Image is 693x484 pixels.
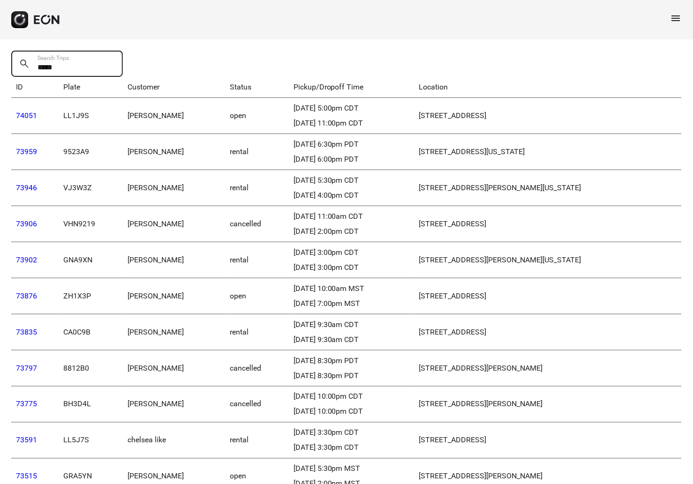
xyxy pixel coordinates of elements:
[16,147,37,156] a: 73959
[294,190,410,201] div: [DATE] 4:00pm CDT
[294,175,410,186] div: [DATE] 5:30pm CDT
[294,154,410,165] div: [DATE] 6:00pm PDT
[414,134,682,170] td: [STREET_ADDRESS][US_STATE]
[294,139,410,150] div: [DATE] 6:30pm PDT
[59,77,123,98] th: Plate
[294,370,410,381] div: [DATE] 8:30pm PDT
[59,206,123,242] td: VHN9219
[16,219,37,228] a: 73906
[294,463,410,475] div: [DATE] 5:30pm MST
[59,314,123,350] td: CA0C9B
[294,211,410,222] div: [DATE] 11:00am CDT
[59,242,123,278] td: GNA9XN
[225,350,289,387] td: cancelled
[59,170,123,206] td: VJ3W3Z
[294,427,410,439] div: [DATE] 3:30pm CDT
[225,314,289,350] td: rental
[294,262,410,273] div: [DATE] 3:00pm CDT
[414,77,682,98] th: Location
[16,291,37,300] a: 73876
[225,206,289,242] td: cancelled
[59,387,123,423] td: BH3D4L
[59,423,123,459] td: LL5J7S
[16,111,37,120] a: 74051
[16,472,37,481] a: 73515
[294,118,410,129] div: [DATE] 11:00pm CDT
[225,170,289,206] td: rental
[225,77,289,98] th: Status
[123,278,225,314] td: [PERSON_NAME]
[414,98,682,134] td: [STREET_ADDRESS]
[294,355,410,366] div: [DATE] 8:30pm PDT
[294,247,410,258] div: [DATE] 3:00pm CDT
[16,255,37,264] a: 73902
[38,54,69,62] label: Search Trips
[59,134,123,170] td: 9523A9
[414,206,682,242] td: [STREET_ADDRESS]
[294,334,410,345] div: [DATE] 9:30am CDT
[123,350,225,387] td: [PERSON_NAME]
[225,98,289,134] td: open
[16,400,37,409] a: 73775
[123,242,225,278] td: [PERSON_NAME]
[414,170,682,206] td: [STREET_ADDRESS][PERSON_NAME][US_STATE]
[16,183,37,192] a: 73946
[294,103,410,114] div: [DATE] 5:00pm CDT
[289,77,414,98] th: Pickup/Dropoff Time
[16,328,37,336] a: 73835
[294,319,410,330] div: [DATE] 9:30am CDT
[225,134,289,170] td: rental
[59,350,123,387] td: 8812B0
[414,423,682,459] td: [STREET_ADDRESS]
[294,283,410,294] div: [DATE] 10:00am MST
[123,387,225,423] td: [PERSON_NAME]
[59,278,123,314] td: ZH1X3P
[123,98,225,134] td: [PERSON_NAME]
[294,298,410,309] div: [DATE] 7:00pm MST
[123,423,225,459] td: chelsea like
[11,77,59,98] th: ID
[294,406,410,417] div: [DATE] 10:00pm CDT
[294,442,410,454] div: [DATE] 3:30pm CDT
[670,13,682,24] span: menu
[123,314,225,350] td: [PERSON_NAME]
[414,314,682,350] td: [STREET_ADDRESS]
[123,134,225,170] td: [PERSON_NAME]
[16,364,37,372] a: 73797
[414,278,682,314] td: [STREET_ADDRESS]
[225,423,289,459] td: rental
[414,387,682,423] td: [STREET_ADDRESS][PERSON_NAME]
[414,350,682,387] td: [STREET_ADDRESS][PERSON_NAME]
[123,170,225,206] td: [PERSON_NAME]
[59,98,123,134] td: LL1J9S
[294,226,410,237] div: [DATE] 2:00pm CDT
[16,436,37,445] a: 73591
[123,206,225,242] td: [PERSON_NAME]
[225,242,289,278] td: rental
[123,77,225,98] th: Customer
[294,391,410,402] div: [DATE] 10:00pm CDT
[225,387,289,423] td: cancelled
[225,278,289,314] td: open
[414,242,682,278] td: [STREET_ADDRESS][PERSON_NAME][US_STATE]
